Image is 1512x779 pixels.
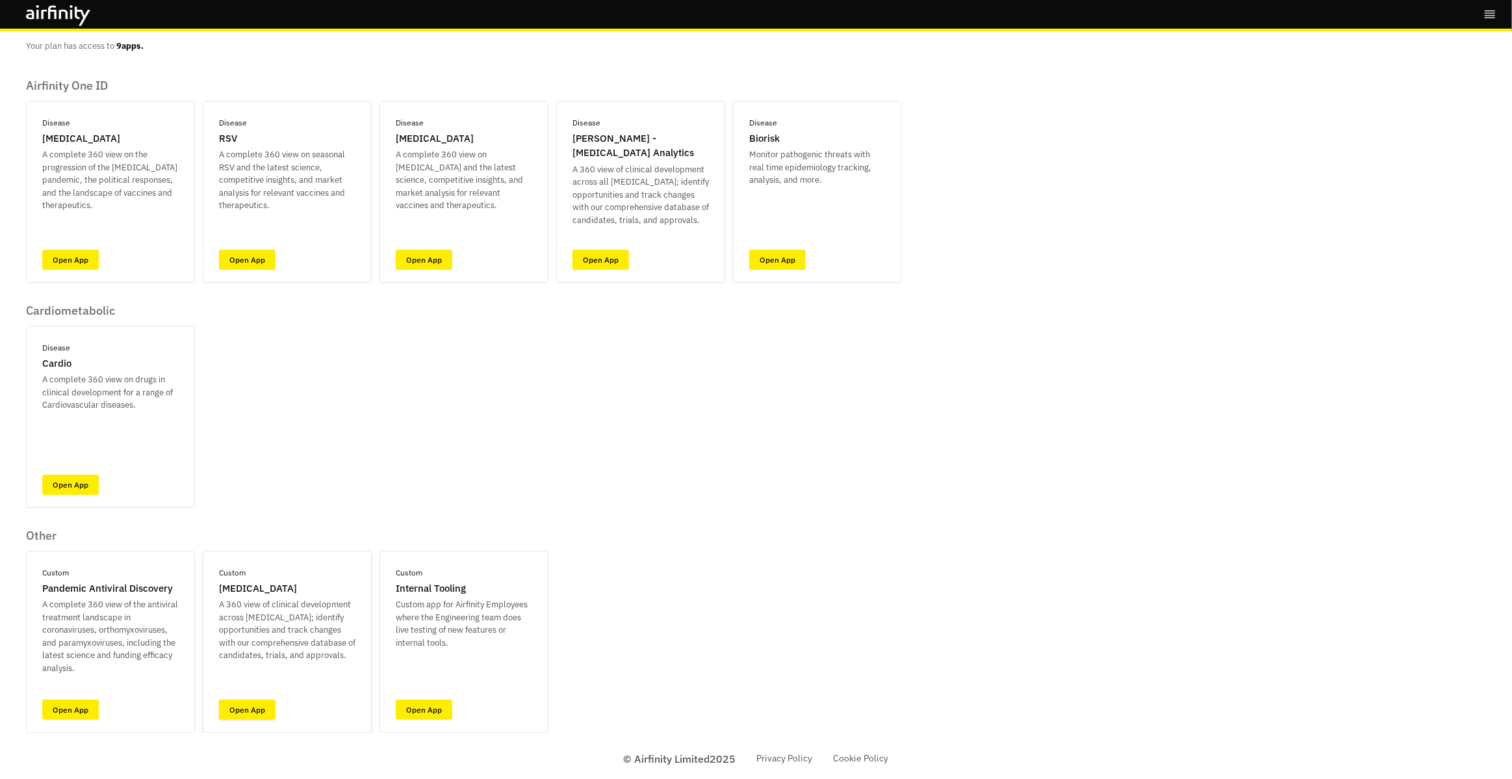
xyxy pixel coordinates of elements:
a: Open App [42,700,99,720]
p: Custom app for Airfinity Employees where the Engineering team does live testing of new features o... [396,598,532,649]
p: Biorisk [749,131,780,146]
p: Disease [572,117,600,129]
p: Disease [396,117,424,129]
p: Your plan has access to [26,40,144,53]
a: Open App [396,700,452,720]
a: Cookie Policy [834,752,889,765]
p: [PERSON_NAME] - [MEDICAL_DATA] Analytics [572,131,709,161]
a: Open App [219,700,275,720]
p: [MEDICAL_DATA] [396,131,474,146]
a: Open App [749,250,806,270]
a: Open App [42,250,99,270]
a: Open App [572,250,629,270]
p: Disease [749,117,777,129]
p: A complete 360 view on seasonal RSV and the latest science, competitive insights, and market anal... [219,148,355,212]
b: 9 apps. [116,40,144,51]
p: A complete 360 view on drugs in clinical development for a range of Cardiovascular diseases. [42,373,179,412]
p: © Airfinity Limited 2025 [624,751,736,767]
p: Cardio [42,356,71,371]
p: Internal Tooling [396,581,466,596]
p: RSV [219,131,237,146]
p: Disease [42,342,70,354]
p: A 360 view of clinical development across all [MEDICAL_DATA]; identify opportunities and track ch... [572,163,709,227]
p: Disease [219,117,247,129]
p: Other [26,529,548,543]
p: Disease [42,117,70,129]
p: A complete 360 view on the progression of the [MEDICAL_DATA] pandemic, the political responses, a... [42,148,179,212]
a: Open App [42,475,99,495]
p: Monitor pathogenic threats with real time epidemiology tracking, analysis, and more. [749,148,886,187]
a: Open App [219,250,275,270]
p: A complete 360 view of the antiviral treatment landscape in coronaviruses, orthomyxoviruses, and ... [42,598,179,674]
p: [MEDICAL_DATA] [219,581,297,596]
p: Cardiometabolic [26,304,195,318]
p: Custom [42,567,69,579]
p: [MEDICAL_DATA] [42,131,120,146]
p: Airfinity One ID [26,79,902,93]
a: Privacy Policy [757,752,813,765]
p: A complete 360 view on [MEDICAL_DATA] and the latest science, competitive insights, and market an... [396,148,532,212]
p: Pandemic Antiviral Discovery [42,581,173,596]
a: Open App [396,250,452,270]
p: Custom [396,567,422,579]
p: A 360 view of clinical development across [MEDICAL_DATA]; identify opportunities and track change... [219,598,355,662]
p: Custom [219,567,246,579]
